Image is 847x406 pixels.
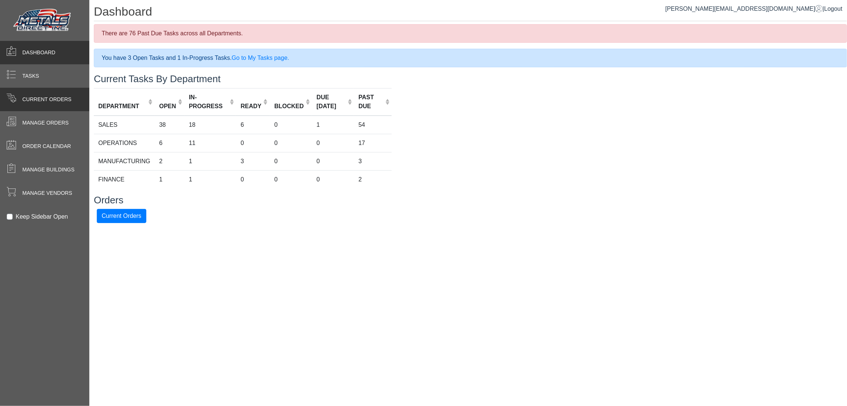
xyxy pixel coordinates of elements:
[155,134,185,152] td: 6
[184,116,236,134] td: 18
[94,24,847,43] div: There are 76 Past Due Tasks across all Departments.
[359,93,383,111] div: PAST DUE
[97,212,146,219] a: Current Orders
[270,134,312,152] td: 0
[270,170,312,188] td: 0
[312,134,354,152] td: 0
[98,102,146,111] div: DEPARTMENT
[184,170,236,188] td: 1
[354,152,392,170] td: 3
[94,134,155,152] td: OPERATIONS
[94,73,847,85] h3: Current Tasks By Department
[184,152,236,170] td: 1
[665,4,843,13] div: |
[94,194,847,206] h3: Orders
[236,116,270,134] td: 6
[236,170,270,188] td: 0
[354,116,392,134] td: 54
[270,116,312,134] td: 0
[312,170,354,188] td: 0
[274,102,304,111] div: BLOCKED
[155,170,185,188] td: 1
[312,152,354,170] td: 0
[159,102,176,111] div: OPEN
[354,170,392,188] td: 2
[189,93,228,111] div: IN-PROGRESS
[236,152,270,170] td: 3
[22,166,74,174] span: Manage Buildings
[241,102,261,111] div: READY
[22,142,71,150] span: Order Calendar
[22,119,69,127] span: Manage Orders
[316,93,346,111] div: DUE [DATE]
[94,116,155,134] td: SALES
[665,6,823,12] a: [PERSON_NAME][EMAIL_ADDRESS][DOMAIN_NAME]
[824,6,843,12] span: Logout
[11,7,74,34] img: Metals Direct Inc Logo
[94,170,155,188] td: FINANCE
[22,96,71,103] span: Current Orders
[22,189,72,197] span: Manage Vendors
[94,49,847,67] div: You have 3 Open Tasks and 1 In-Progress Tasks.
[312,116,354,134] td: 1
[94,4,847,21] h1: Dashboard
[94,152,155,170] td: MANUFACTURING
[232,55,289,61] a: Go to My Tasks page.
[16,212,68,221] label: Keep Sidebar Open
[97,209,146,223] button: Current Orders
[236,134,270,152] td: 0
[22,72,39,80] span: Tasks
[155,152,185,170] td: 2
[354,134,392,152] td: 17
[270,152,312,170] td: 0
[155,116,185,134] td: 38
[184,134,236,152] td: 11
[22,49,55,57] span: Dashboard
